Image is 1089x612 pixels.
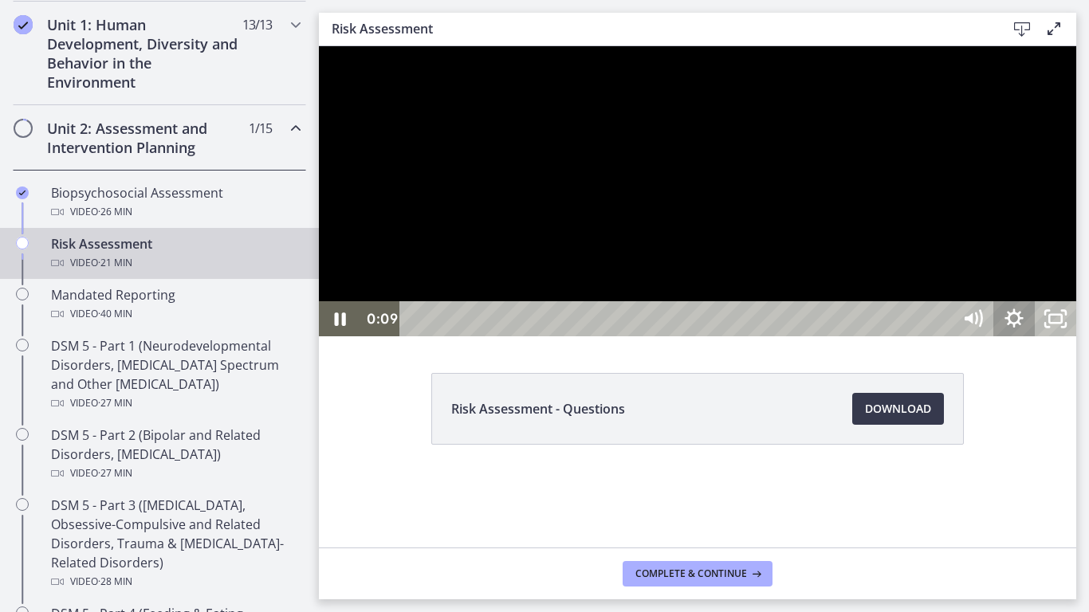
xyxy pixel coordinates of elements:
span: · 21 min [98,253,132,273]
button: Show settings menu [674,255,716,290]
h3: Risk Assessment [332,19,981,38]
span: Complete & continue [635,567,747,580]
a: Download [852,393,944,425]
div: DSM 5 - Part 3 ([MEDICAL_DATA], Obsessive-Compulsive and Related Disorders, Trauma & [MEDICAL_DAT... [51,496,300,591]
span: · 26 min [98,202,132,222]
span: 1 / 15 [249,119,272,138]
span: · 27 min [98,394,132,413]
div: Video [51,202,300,222]
span: 13 / 13 [242,15,272,34]
h2: Unit 1: Human Development, Diversity and Behavior in the Environment [47,15,242,92]
div: DSM 5 - Part 2 (Bipolar and Related Disorders, [MEDICAL_DATA]) [51,426,300,483]
span: Download [865,399,931,418]
i: Completed [16,186,29,199]
i: Completed [14,15,33,34]
button: Unfullscreen [716,255,757,290]
div: Risk Assessment [51,234,300,273]
div: Biopsychosocial Assessment [51,183,300,222]
h2: Unit 2: Assessment and Intervention Planning [47,119,242,157]
span: · 27 min [98,464,132,483]
span: · 40 min [98,304,132,324]
span: · 28 min [98,572,132,591]
div: Video [51,572,300,591]
div: Video [51,304,300,324]
div: DSM 5 - Part 1 (Neurodevelopmental Disorders, [MEDICAL_DATA] Spectrum and Other [MEDICAL_DATA]) [51,336,300,413]
span: Risk Assessment - Questions [451,399,625,418]
button: Complete & continue [623,561,773,586]
div: Video [51,394,300,413]
div: Mandated Reporting [51,285,300,324]
iframe: Video Lesson [319,46,1076,336]
button: Mute [633,255,674,290]
div: Video [51,464,300,483]
div: Video [51,253,300,273]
